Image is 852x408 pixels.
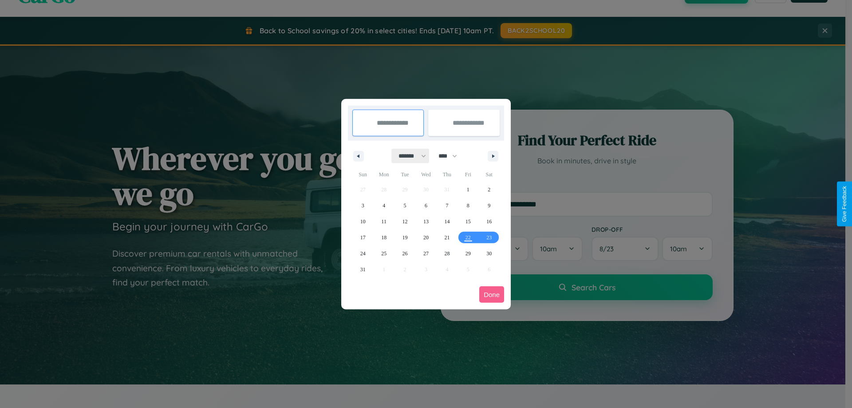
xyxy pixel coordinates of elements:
[362,198,364,214] span: 3
[352,261,373,277] button: 31
[381,230,387,246] span: 18
[404,198,406,214] span: 5
[479,246,500,261] button: 30
[437,167,458,182] span: Thu
[394,230,415,246] button: 19
[402,214,408,230] span: 12
[415,198,436,214] button: 6
[437,198,458,214] button: 7
[479,182,500,198] button: 2
[446,198,448,214] span: 7
[360,261,366,277] span: 31
[458,167,478,182] span: Fri
[415,214,436,230] button: 13
[394,246,415,261] button: 26
[352,167,373,182] span: Sun
[458,182,478,198] button: 1
[465,214,471,230] span: 15
[479,167,500,182] span: Sat
[415,167,436,182] span: Wed
[444,230,450,246] span: 21
[415,230,436,246] button: 20
[352,198,373,214] button: 3
[486,230,492,246] span: 23
[373,167,394,182] span: Mon
[423,230,429,246] span: 20
[373,246,394,261] button: 25
[486,246,492,261] span: 30
[402,230,408,246] span: 19
[394,214,415,230] button: 12
[373,198,394,214] button: 4
[841,186,848,222] div: Give Feedback
[381,246,387,261] span: 25
[360,214,366,230] span: 10
[352,230,373,246] button: 17
[444,246,450,261] span: 28
[402,246,408,261] span: 26
[383,198,385,214] span: 4
[394,198,415,214] button: 5
[486,214,492,230] span: 16
[467,182,469,198] span: 1
[444,214,450,230] span: 14
[360,246,366,261] span: 24
[423,214,429,230] span: 13
[373,214,394,230] button: 11
[488,182,490,198] span: 2
[415,246,436,261] button: 27
[479,286,504,303] button: Done
[352,246,373,261] button: 24
[479,230,500,246] button: 23
[360,230,366,246] span: 17
[437,246,458,261] button: 28
[458,246,478,261] button: 29
[437,230,458,246] button: 21
[458,198,478,214] button: 8
[488,198,490,214] span: 9
[465,230,471,246] span: 22
[479,198,500,214] button: 9
[394,167,415,182] span: Tue
[437,214,458,230] button: 14
[381,214,387,230] span: 11
[467,198,469,214] span: 8
[458,214,478,230] button: 15
[479,214,500,230] button: 16
[425,198,427,214] span: 6
[352,214,373,230] button: 10
[373,230,394,246] button: 18
[465,246,471,261] span: 29
[423,246,429,261] span: 27
[458,230,478,246] button: 22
